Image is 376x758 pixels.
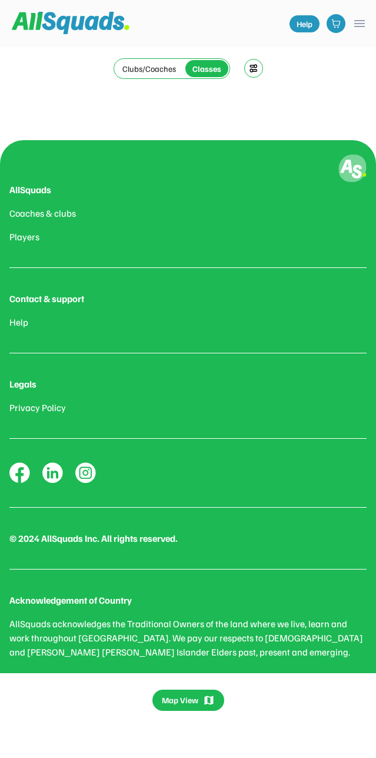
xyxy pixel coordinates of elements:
[75,462,97,484] img: Group%20%2816%29.svg
[192,62,221,75] div: Classes
[162,694,198,706] div: Map View
[9,377,36,391] div: Legals
[9,400,66,415] a: Privacy Policy
[9,462,31,484] img: Group%20%2814%29.svg
[9,230,39,244] a: Players
[9,183,51,197] div: AllSquads
[338,154,367,183] img: AS%20Logomark.svg
[9,617,367,659] div: AllSquads acknowledges the Traditional Owners of the land where we live, learn and work throughou...
[249,64,258,72] img: settings-03.svg
[9,207,76,219] a: Coaches & clubs
[352,16,367,31] button: menu
[9,292,84,306] div: Contact & support
[331,19,341,28] img: shopping-cart-01%20%281%29.svg
[9,315,28,329] a: Help
[9,593,132,607] div: Acknowledgement of Country
[122,62,176,75] div: Clubs/Coaches
[12,12,129,34] img: Squad%20Logo.svg
[42,462,64,484] img: Group%20%2815%29.svg
[290,15,320,32] a: Help
[9,531,178,545] div: © 2024 AllSquads Inc. All rights reserved.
